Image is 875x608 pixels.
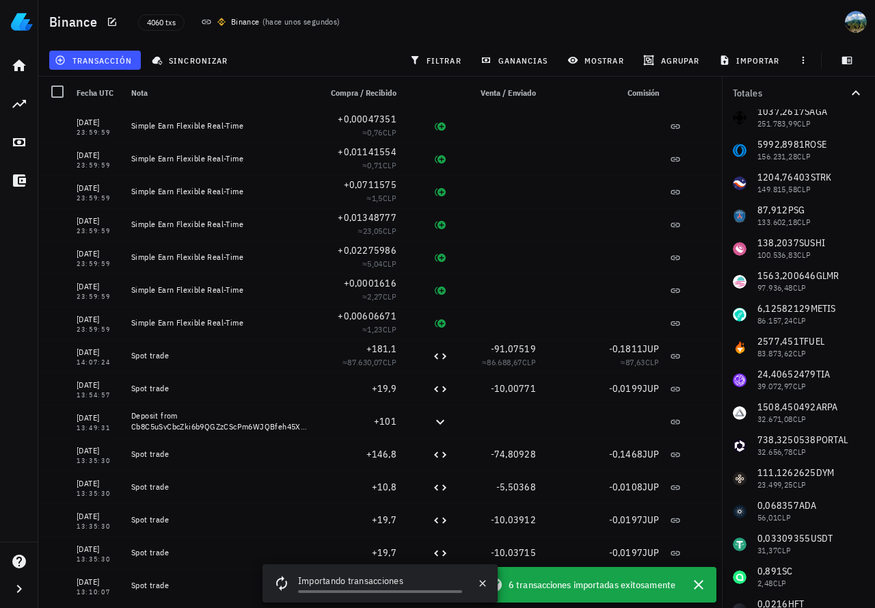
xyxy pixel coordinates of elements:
div: 13:35:30 [77,523,120,530]
span: ≈ [342,357,396,367]
div: Simple Earn Flexible Real-Time [131,186,309,197]
span: +0,01348777 [338,211,396,224]
div: Spot trade [131,547,309,558]
div: USDT-icon [547,513,561,527]
span: ≈ [621,357,659,367]
div: 23:59:59 [77,129,120,136]
div: avatar [845,11,867,33]
div: 23:59:59 [77,162,120,169]
div: Simple Earn Flexible Real-Time [131,219,309,230]
span: +19,9 [372,382,396,395]
div: [DATE] [77,280,120,293]
div: USDT-icon [547,480,561,494]
span: sincronizar [154,55,228,66]
span: CLP [645,357,659,367]
div: Venta / Enviado [454,77,541,109]
span: -74,80928 [491,448,536,460]
span: ≈ [358,226,396,236]
div: [DATE] [77,411,120,425]
div: USDT-icon [547,447,561,461]
span: -0,0197 [609,514,643,526]
span: CLP [383,324,396,334]
div: 13:35:30 [77,458,120,464]
div: JUP-icon [407,447,421,461]
div: [DATE] [77,116,120,129]
div: Spot trade [131,350,309,361]
span: 87,63 [625,357,645,367]
div: Simple Earn Flexible Real-Time [131,252,309,263]
h1: Binance [49,11,103,33]
span: ≈ [362,324,396,334]
span: JUP [643,448,659,460]
span: 0,76 [367,127,383,137]
div: Binance [231,15,260,29]
div: Fecha UTC [71,77,126,109]
div: [DATE] [77,510,120,523]
span: CLP [383,160,396,170]
div: METIS-icon [407,283,421,297]
span: -10,00771 [491,382,536,395]
span: +0,01141554 [338,146,396,158]
span: CLP [383,357,396,367]
div: USDT-icon [547,349,561,362]
div: JUP-icon [407,480,421,494]
div: [DATE] [77,214,120,228]
span: 5,04 [367,259,383,269]
span: ≈ [367,193,396,203]
span: ≈ [362,291,396,302]
span: 23,05 [363,226,383,236]
span: 6 transacciones importadas exitosamente [509,577,675,592]
span: -91,07519 [491,343,536,355]
span: Venta / Enviado [481,88,536,98]
div: Simple Earn Flexible Real-Time [131,317,309,328]
div: TIA-icon [407,119,421,133]
div: USDT-icon [547,382,561,395]
div: [DATE] [77,378,120,392]
div: ALGO-icon [407,250,421,264]
span: 0,71 [367,160,383,170]
div: [DATE] [77,444,120,458]
div: [DATE] [77,247,120,261]
div: [DATE] [77,345,120,359]
span: JUP [643,382,659,395]
div: 23:59:59 [77,326,120,333]
div: [DATE] [77,313,120,326]
img: LedgiFi [11,11,33,33]
span: 86.688,67 [487,357,522,367]
div: 23:59:59 [77,293,120,300]
span: CLP [522,357,536,367]
span: +19,7 [372,546,396,559]
span: 1,5 [372,193,383,203]
div: Spot trade [131,514,309,525]
span: CLP [383,226,396,236]
div: Nota [126,77,314,109]
div: ARPA-icon [407,185,421,198]
div: [DATE] [77,181,120,195]
span: Compra / Recibido [331,88,396,98]
div: DYM-icon [407,316,421,330]
span: ≈ [362,160,396,170]
span: hace unos segundos [265,16,337,27]
span: Fecha UTC [77,88,113,98]
div: 13:54:57 [77,392,120,399]
span: CLP [383,193,396,203]
div: JUP-icon [407,382,421,395]
div: 23:59:59 [77,195,120,202]
span: transacción [57,55,132,66]
span: -0,1468 [609,448,643,460]
div: Importando transacciones [298,574,462,590]
span: +10,8 [372,481,396,493]
div: Comisión [566,77,664,109]
span: -10,03912 [491,514,536,526]
div: [DATE] [77,542,120,556]
span: ≈ [362,127,396,137]
span: +0,0711575 [344,179,397,191]
div: Spot trade [131,481,309,492]
span: -10,03715 [491,546,536,559]
span: +101 [374,415,396,427]
span: 4060 txs [147,15,176,30]
span: JUP [643,514,659,526]
span: ganancias [483,55,548,66]
span: +0,00047351 [338,113,396,125]
div: Totales [733,88,848,98]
